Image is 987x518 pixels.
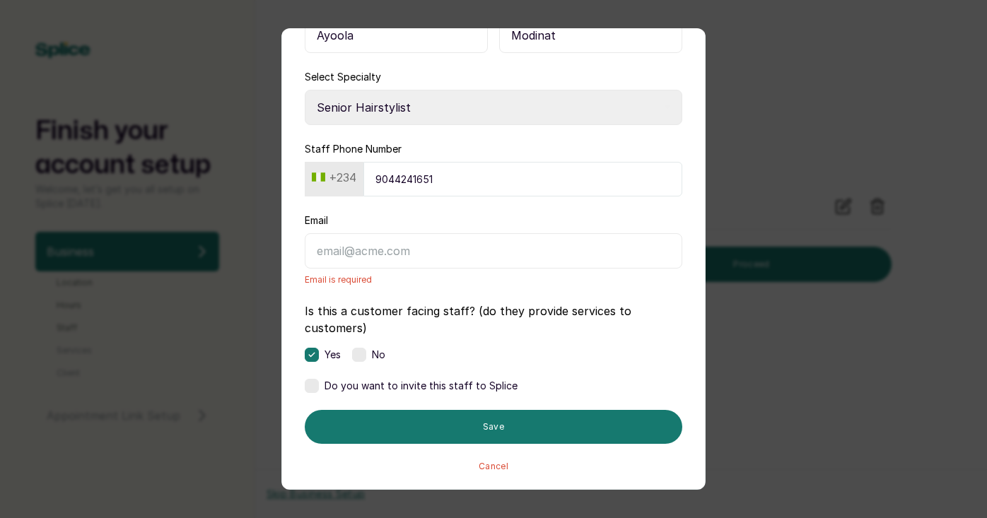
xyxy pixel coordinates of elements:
[305,18,488,53] input: Enter first name here
[305,213,328,228] label: Email
[499,18,682,53] input: Enter last name here
[325,379,518,393] span: Do you want to invite this staff to Splice
[479,461,508,472] button: Cancel
[305,274,682,286] span: Email is required
[363,162,682,196] input: 9151930463
[372,348,385,362] span: No
[325,348,341,362] span: Yes
[305,410,682,444] button: Save
[305,142,402,156] label: Staff Phone Number
[305,302,682,336] label: Is this a customer facing staff? (do they provide services to customers)
[305,233,682,269] input: email@acme.com
[305,70,381,84] label: Select Specialty
[306,166,362,189] button: +234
